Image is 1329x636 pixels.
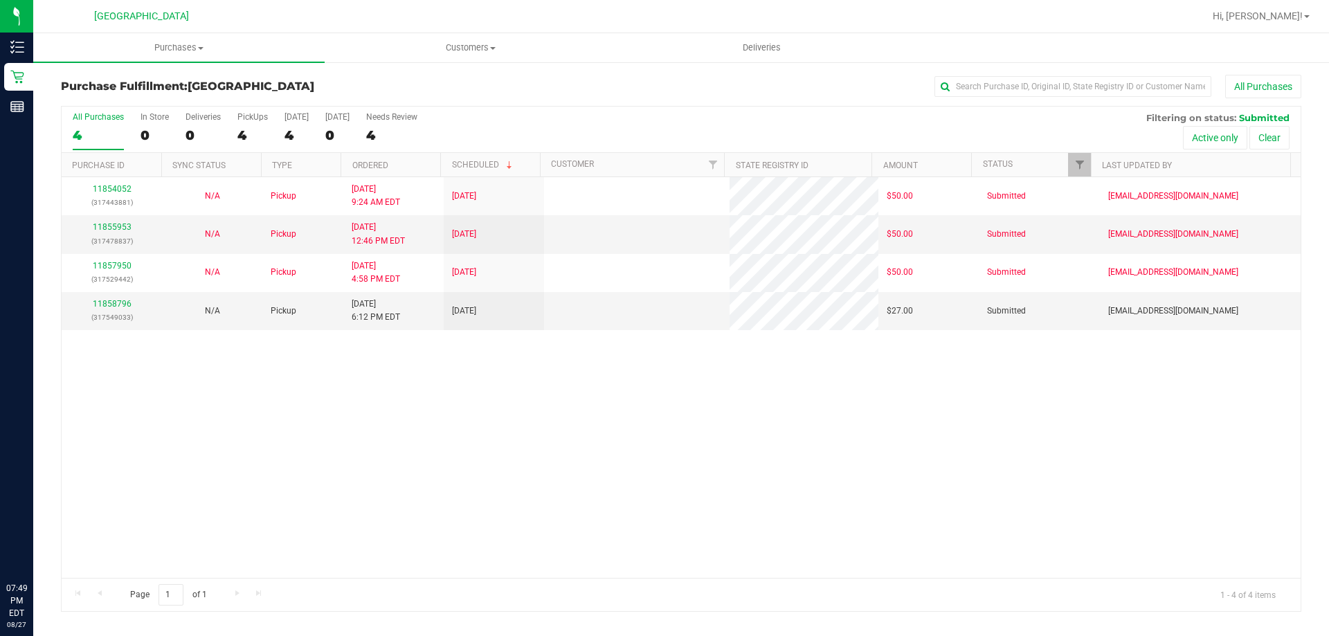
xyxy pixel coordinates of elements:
[70,273,154,286] p: (317529442)
[1108,228,1238,241] span: [EMAIL_ADDRESS][DOMAIN_NAME]
[987,305,1026,318] span: Submitted
[1249,126,1290,149] button: Clear
[188,80,314,93] span: [GEOGRAPHIC_DATA]
[724,42,799,54] span: Deliveries
[271,305,296,318] span: Pickup
[887,190,913,203] span: $50.00
[366,127,417,143] div: 4
[325,112,350,122] div: [DATE]
[325,42,615,54] span: Customers
[186,112,221,122] div: Deliveries
[887,266,913,279] span: $50.00
[452,228,476,241] span: [DATE]
[452,160,515,170] a: Scheduled
[1146,112,1236,123] span: Filtering on status:
[352,183,400,209] span: [DATE] 9:24 AM EDT
[205,306,220,316] span: Not Applicable
[70,235,154,248] p: (317478837)
[205,228,220,241] button: N/A
[6,582,27,619] p: 07:49 PM EDT
[73,112,124,122] div: All Purchases
[118,584,218,606] span: Page of 1
[10,40,24,54] inline-svg: Inventory
[93,261,132,271] a: 11857950
[983,159,1013,169] a: Status
[325,127,350,143] div: 0
[1102,161,1172,170] a: Last Updated By
[205,305,220,318] button: N/A
[452,266,476,279] span: [DATE]
[352,260,400,286] span: [DATE] 4:58 PM EDT
[205,266,220,279] button: N/A
[141,127,169,143] div: 0
[1108,190,1238,203] span: [EMAIL_ADDRESS][DOMAIN_NAME]
[887,305,913,318] span: $27.00
[452,305,476,318] span: [DATE]
[1068,153,1091,176] a: Filter
[93,299,132,309] a: 11858796
[70,311,154,324] p: (317549033)
[94,10,189,22] span: [GEOGRAPHIC_DATA]
[141,112,169,122] div: In Store
[205,229,220,239] span: Not Applicable
[205,267,220,277] span: Not Applicable
[61,80,474,93] h3: Purchase Fulfillment:
[736,161,808,170] a: State Registry ID
[883,161,918,170] a: Amount
[284,127,309,143] div: 4
[352,161,388,170] a: Ordered
[352,298,400,324] span: [DATE] 6:12 PM EDT
[1108,266,1238,279] span: [EMAIL_ADDRESS][DOMAIN_NAME]
[887,228,913,241] span: $50.00
[934,76,1211,97] input: Search Purchase ID, Original ID, State Registry ID or Customer Name...
[93,184,132,194] a: 11854052
[14,525,55,567] iframe: Resource center
[987,266,1026,279] span: Submitted
[237,127,268,143] div: 4
[284,112,309,122] div: [DATE]
[271,266,296,279] span: Pickup
[10,70,24,84] inline-svg: Retail
[70,196,154,209] p: (317443881)
[1108,305,1238,318] span: [EMAIL_ADDRESS][DOMAIN_NAME]
[1239,112,1290,123] span: Submitted
[1183,126,1247,149] button: Active only
[10,100,24,113] inline-svg: Reports
[1209,584,1287,605] span: 1 - 4 of 4 items
[159,584,183,606] input: 1
[6,619,27,630] p: 08/27
[987,228,1026,241] span: Submitted
[33,42,325,54] span: Purchases
[701,153,724,176] a: Filter
[72,161,125,170] a: Purchase ID
[33,33,325,62] a: Purchases
[551,159,594,169] a: Customer
[93,222,132,232] a: 11855953
[272,161,292,170] a: Type
[205,190,220,203] button: N/A
[1213,10,1303,21] span: Hi, [PERSON_NAME]!
[366,112,417,122] div: Needs Review
[987,190,1026,203] span: Submitted
[616,33,907,62] a: Deliveries
[1225,75,1301,98] button: All Purchases
[237,112,268,122] div: PickUps
[271,190,296,203] span: Pickup
[452,190,476,203] span: [DATE]
[352,221,405,247] span: [DATE] 12:46 PM EDT
[73,127,124,143] div: 4
[271,228,296,241] span: Pickup
[172,161,226,170] a: Sync Status
[325,33,616,62] a: Customers
[205,191,220,201] span: Not Applicable
[186,127,221,143] div: 0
